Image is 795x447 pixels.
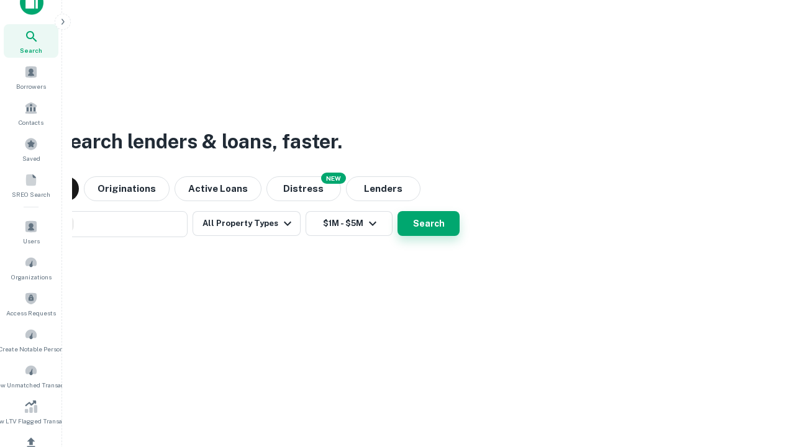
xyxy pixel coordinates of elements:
[20,45,42,55] span: Search
[4,168,58,202] a: SREO Search
[57,127,342,156] h3: Search lenders & loans, faster.
[346,176,420,201] button: Lenders
[19,117,43,127] span: Contacts
[397,211,460,236] button: Search
[321,173,346,184] div: NEW
[23,236,40,246] span: Users
[193,211,301,236] button: All Property Types
[4,323,58,356] a: Create Notable Person
[733,348,795,407] iframe: Chat Widget
[16,81,46,91] span: Borrowers
[175,176,261,201] button: Active Loans
[4,359,58,392] a: Review Unmatched Transactions
[84,176,170,201] button: Originations
[306,211,393,236] button: $1M - $5M
[22,153,40,163] span: Saved
[4,287,58,320] a: Access Requests
[266,176,341,201] button: Search distressed loans with lien and other non-mortgage details.
[4,215,58,248] a: Users
[4,395,58,428] a: Review LTV Flagged Transactions
[4,251,58,284] a: Organizations
[11,272,52,282] span: Organizations
[4,24,58,58] a: Search
[6,308,56,318] span: Access Requests
[4,96,58,130] a: Contacts
[12,189,50,199] span: SREO Search
[4,60,58,94] a: Borrowers
[4,132,58,166] a: Saved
